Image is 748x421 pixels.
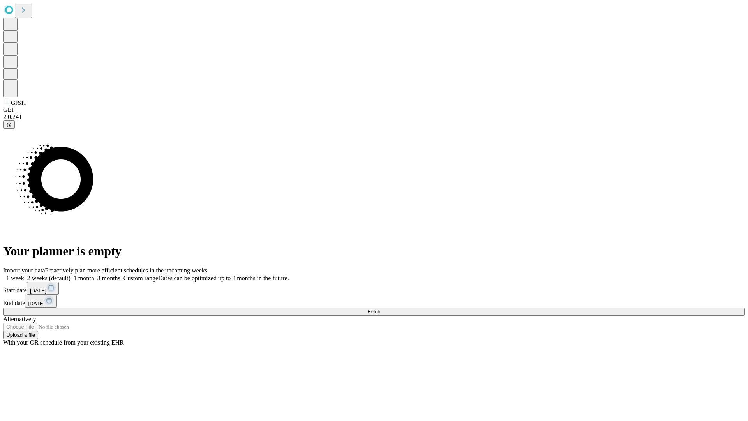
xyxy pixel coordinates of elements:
button: Upload a file [3,331,38,339]
span: 2 weeks (default) [27,275,71,281]
span: 1 week [6,275,24,281]
span: Fetch [367,309,380,315]
span: Dates can be optimized up to 3 months in the future. [158,275,289,281]
div: GEI [3,106,745,113]
div: 2.0.241 [3,113,745,120]
span: With your OR schedule from your existing EHR [3,339,124,346]
button: @ [3,120,15,129]
div: Start date [3,282,745,295]
button: [DATE] [25,295,57,308]
span: Custom range [123,275,158,281]
span: [DATE] [28,301,44,306]
span: [DATE] [30,288,46,294]
div: End date [3,295,745,308]
button: Fetch [3,308,745,316]
span: Proactively plan more efficient schedules in the upcoming weeks. [45,267,209,274]
button: [DATE] [27,282,59,295]
span: 1 month [74,275,94,281]
span: Alternatively [3,316,36,322]
span: 3 months [97,275,120,281]
span: Import your data [3,267,45,274]
span: GJSH [11,99,26,106]
span: @ [6,122,12,127]
h1: Your planner is empty [3,244,745,258]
